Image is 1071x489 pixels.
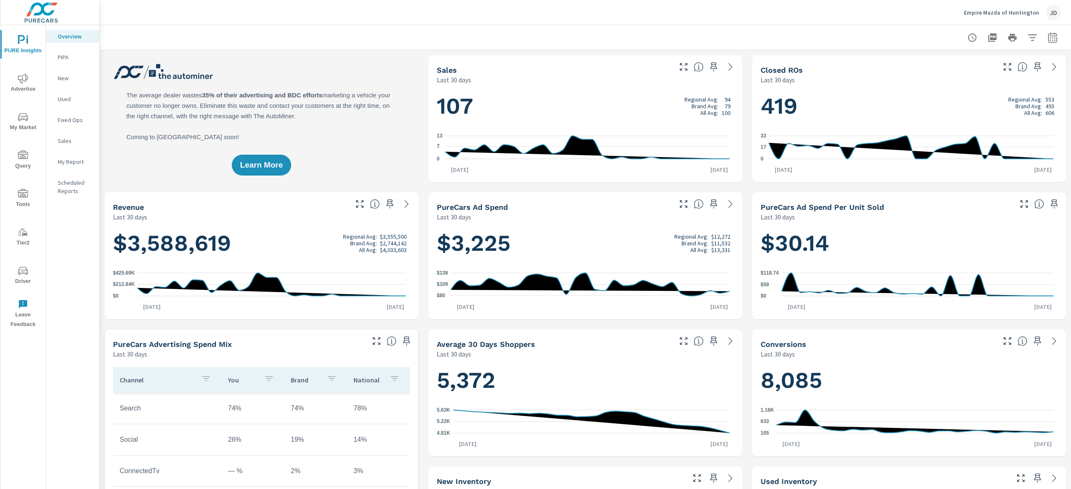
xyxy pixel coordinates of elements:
[221,429,284,450] td: 26%
[437,340,535,349] h5: Average 30 Days Shoppers
[387,336,397,346] span: This table looks at how you compare to the amount of budget you spend per channel as opposed to y...
[46,51,99,64] div: PIPA
[761,203,884,211] h5: PureCars Ad Spend Per Unit Sold
[221,398,284,419] td: 74%
[1004,29,1021,46] button: Print Report
[228,376,257,384] p: You
[380,247,407,253] p: $4,033,603
[350,240,377,247] p: Brand Avg:
[707,334,720,348] span: Save this to your personalized report
[694,336,704,346] span: A rolling 30 day total of daily Shoppers on the dealership website, averaged over the selected da...
[453,440,482,448] p: [DATE]
[347,461,410,481] td: 3%
[437,92,734,120] h1: 107
[137,303,167,311] p: [DATE]
[113,270,135,276] text: $425.69K
[761,366,1058,395] h1: 8,085
[1001,60,1014,74] button: Make Fullscreen
[353,197,366,211] button: Make Fullscreen
[761,293,766,299] text: $0
[380,233,407,240] p: $3,555,500
[3,266,43,286] span: Driver
[761,349,795,359] p: Last 30 days
[240,161,283,169] span: Learn More
[1028,303,1058,311] p: [DATE]
[761,133,766,139] text: 33
[769,166,798,174] p: [DATE]
[3,227,43,248] span: Tier2
[677,60,690,74] button: Make Fullscreen
[113,212,147,222] p: Last 30 days
[0,25,46,333] div: nav menu
[113,229,410,257] h1: $3,588,619
[722,110,730,116] p: 100
[347,429,410,450] td: 14%
[694,199,704,209] span: Total cost of media for all PureCars channels for the selected dealership group over the selected...
[113,293,119,299] text: $0
[682,240,708,247] p: Brand Avg:
[711,233,730,240] p: $12,272
[113,429,221,450] td: Social
[705,440,734,448] p: [DATE]
[724,334,737,348] a: See more details in report
[437,477,491,486] h5: New Inventory
[677,197,690,211] button: Make Fullscreen
[380,240,407,247] p: $2,744,142
[1017,197,1031,211] button: Make Fullscreen
[58,74,92,82] p: New
[113,461,221,481] td: ConnectedTv
[370,334,383,348] button: Make Fullscreen
[3,74,43,94] span: Advertise
[445,166,474,174] p: [DATE]
[3,150,43,171] span: Query
[354,376,383,384] p: National
[984,29,1001,46] button: "Export Report to PDF"
[3,189,43,209] span: Tools
[700,110,718,116] p: All Avg:
[3,112,43,132] span: My Market
[674,233,708,240] p: Regional Avg:
[46,72,99,84] div: New
[690,471,704,485] button: Make Fullscreen
[761,419,769,425] text: 633
[400,334,413,348] span: Save this to your personalized report
[370,199,380,209] span: Total sales revenue over the selected date range. [Source: This data is sourced from the dealer’s...
[761,477,817,486] h5: Used Inventory
[711,240,730,247] p: $11,532
[711,247,730,253] p: $13,331
[437,133,443,139] text: 13
[113,340,232,349] h5: PureCars Advertising Spend Mix
[359,247,377,253] p: All Avg:
[782,303,811,311] p: [DATE]
[284,461,347,481] td: 2%
[383,197,397,211] span: Save this to your personalized report
[1014,471,1027,485] button: Make Fullscreen
[284,398,347,419] td: 74%
[437,407,450,413] text: 5.63K
[46,30,99,43] div: Overview
[113,398,221,419] td: Search
[1008,96,1042,103] p: Regional Avg:
[347,398,410,419] td: 78%
[761,212,795,222] p: Last 30 days
[3,35,43,56] span: PURE Insights
[437,281,448,287] text: $109
[113,282,135,288] text: $212.84K
[690,247,708,253] p: All Avg:
[221,461,284,481] td: — %
[437,203,508,211] h5: PureCars Ad Spend
[437,419,450,425] text: 5.22K
[724,197,737,211] a: See more details in report
[1045,110,1054,116] p: 606
[761,282,769,288] text: $59
[761,66,803,74] h5: Closed ROs
[46,135,99,147] div: Sales
[437,156,440,162] text: 0
[776,440,806,448] p: [DATE]
[1024,110,1042,116] p: All Avg:
[437,75,471,85] p: Last 30 days
[761,270,779,276] text: $118.74
[1017,336,1027,346] span: The number of dealer-specified goals completed by a visitor. [Source: This data is provided by th...
[1048,471,1061,485] a: See more details in report
[58,158,92,166] p: My Report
